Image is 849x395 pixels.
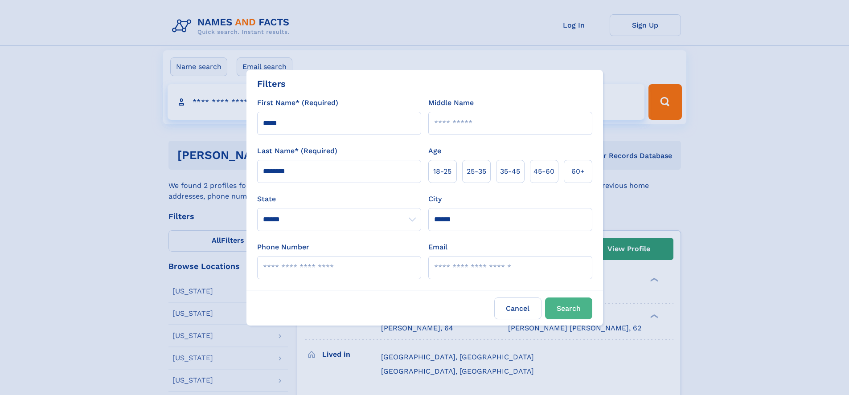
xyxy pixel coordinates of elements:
[428,98,474,108] label: Middle Name
[257,77,286,90] div: Filters
[257,98,338,108] label: First Name* (Required)
[257,194,421,204] label: State
[428,242,447,252] label: Email
[545,297,592,319] button: Search
[428,146,441,156] label: Age
[494,297,541,319] label: Cancel
[257,146,337,156] label: Last Name* (Required)
[571,166,585,177] span: 60+
[467,166,486,177] span: 25‑35
[433,166,451,177] span: 18‑25
[533,166,554,177] span: 45‑60
[428,194,442,204] label: City
[500,166,520,177] span: 35‑45
[257,242,309,252] label: Phone Number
